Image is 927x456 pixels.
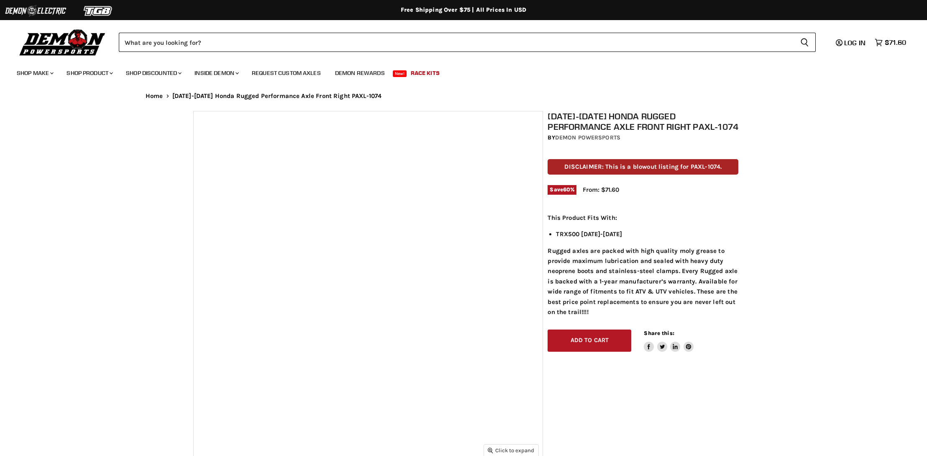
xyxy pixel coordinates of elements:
a: Shop Product [60,64,118,82]
a: Demon Powersports [555,134,620,141]
a: Home [146,93,163,100]
div: Rugged axles are packed with high quality moly grease to provide maximum lubrication and sealed w... [548,213,738,317]
a: Demon Rewards [329,64,391,82]
div: Free Shipping Over $75 | All Prices In USD [129,6,798,14]
aside: Share this: [644,330,694,352]
h1: [DATE]-[DATE] Honda Rugged Performance Axle Front Right PAXL-1074 [548,111,738,132]
a: Shop Discounted [120,64,187,82]
button: Search [794,33,816,52]
p: DISCLAIMER: This is a blowout listing for PAXL-1074. [548,159,738,175]
a: Log in [832,39,871,46]
form: Product [119,33,816,52]
span: Save % [548,185,576,194]
span: New! [393,70,407,77]
a: Request Custom Axles [246,64,327,82]
div: by [548,133,738,142]
span: Share this: [644,330,674,336]
span: $71.60 [885,39,906,46]
span: [DATE]-[DATE] Honda Rugged Performance Axle Front Right PAXL-1074 [172,93,382,100]
a: Inside Demon [188,64,244,82]
img: Demon Electric Logo 2 [4,3,67,19]
a: $71.60 [871,36,910,49]
button: Click to expand [484,445,538,456]
ul: Main menu [10,61,904,82]
p: This Product Fits With: [548,213,738,223]
a: Shop Make [10,64,59,82]
li: TRX500 [DATE]-[DATE] [556,229,738,239]
span: 60 [563,186,570,193]
span: Click to expand [488,447,534,453]
input: Search [119,33,794,52]
button: Add to cart [548,330,631,352]
span: From: $71.60 [583,186,619,193]
nav: Breadcrumbs [129,93,798,100]
span: Log in [844,39,866,47]
a: Race Kits [405,64,446,82]
span: Add to cart [571,337,609,344]
img: Demon Powersports [17,27,108,57]
img: TGB Logo 2 [67,3,130,19]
